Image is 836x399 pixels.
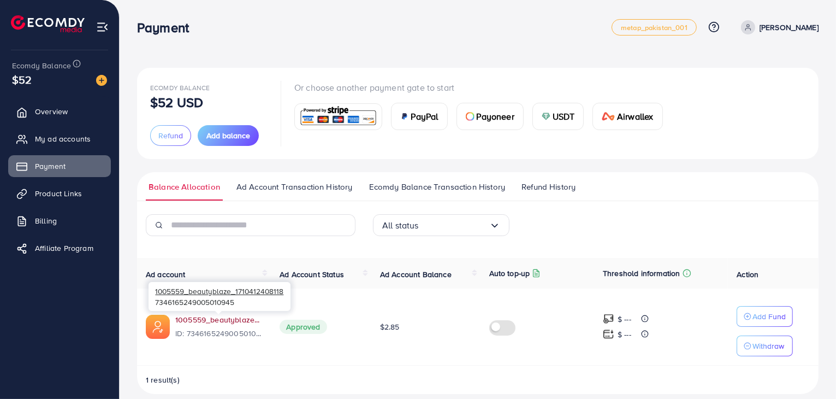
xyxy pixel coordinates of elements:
[419,217,489,234] input: Search for option
[618,328,631,341] p: $ ---
[137,20,198,36] h3: Payment
[150,83,210,92] span: Ecomdy Balance
[489,267,530,280] p: Auto top-up
[8,101,111,122] a: Overview
[603,313,614,325] img: top-up amount
[206,130,250,141] span: Add balance
[477,110,514,123] span: Payoneer
[146,374,180,385] span: 1 result(s)
[603,267,680,280] p: Threshold information
[369,181,505,193] span: Ecomdy Balance Transaction History
[618,313,631,326] p: $ ---
[175,314,262,325] a: 1005559_beautyblaze_1710412408118
[280,320,327,334] span: Approved
[8,155,111,177] a: Payment
[8,183,111,204] a: Product Links
[737,306,793,327] button: Add Fund
[380,321,400,332] span: $2.85
[737,336,793,356] button: Withdraw
[8,128,111,150] a: My ad accounts
[149,181,220,193] span: Balance Allocation
[35,215,57,226] span: Billing
[35,243,93,254] span: Affiliate Program
[373,214,509,236] div: Search for option
[603,328,614,340] img: top-up amount
[155,286,283,296] span: 1005559_beautyblaze_1710412408118
[542,112,550,121] img: card
[391,103,448,130] a: cardPayPal
[12,72,32,87] span: $52
[790,350,828,391] iframe: Chat
[602,112,615,121] img: card
[760,21,819,34] p: [PERSON_NAME]
[553,110,575,123] span: USDT
[11,15,85,32] img: logo
[752,310,786,323] p: Add Fund
[35,106,68,117] span: Overview
[35,188,82,199] span: Product Links
[612,19,697,36] a: metap_pakistan_001
[96,21,109,33] img: menu
[198,125,259,146] button: Add balance
[146,269,186,280] span: Ad account
[737,20,819,34] a: [PERSON_NAME]
[8,210,111,232] a: Billing
[158,130,183,141] span: Refund
[12,60,71,71] span: Ecomdy Balance
[752,339,784,353] p: Withdraw
[456,103,524,130] a: cardPayoneer
[35,133,91,144] span: My ad accounts
[411,110,438,123] span: PayPal
[737,269,758,280] span: Action
[382,217,419,234] span: All status
[400,112,409,121] img: card
[380,269,452,280] span: Ad Account Balance
[294,103,382,130] a: card
[617,110,653,123] span: Airwallex
[146,315,170,339] img: ic-ads-acc.e4c84228.svg
[150,125,191,146] button: Refund
[532,103,584,130] a: cardUSDT
[96,75,107,86] img: image
[150,96,203,109] p: $52 USD
[294,81,672,94] p: Or choose another payment gate to start
[280,269,344,280] span: Ad Account Status
[35,161,66,172] span: Payment
[8,237,111,259] a: Affiliate Program
[149,282,290,311] div: 7346165249005010945
[236,181,353,193] span: Ad Account Transaction History
[592,103,662,130] a: cardAirwallex
[298,105,378,128] img: card
[521,181,576,193] span: Refund History
[175,328,262,339] span: ID: 7346165249005010945
[466,112,475,121] img: card
[621,24,687,31] span: metap_pakistan_001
